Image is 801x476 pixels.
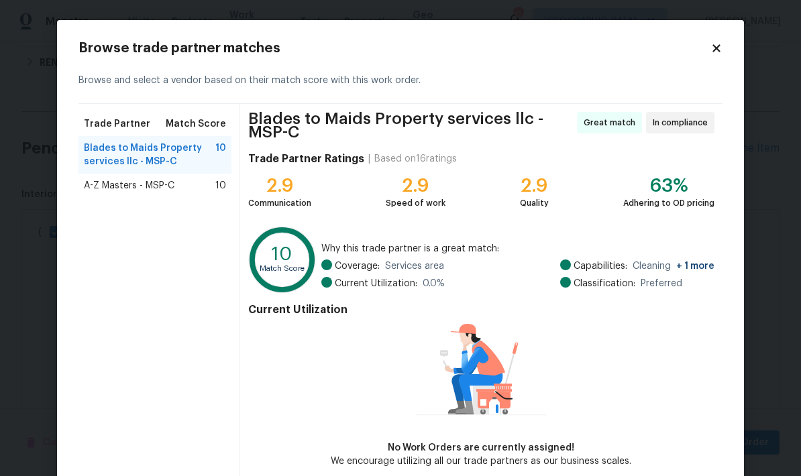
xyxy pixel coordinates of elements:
span: A-Z Masters - MSP-C [84,179,174,192]
div: Quality [520,196,549,210]
span: Great match [584,116,641,129]
span: Blades to Maids Property services llc - MSP-C [84,141,215,168]
h4: Trade Partner Ratings [248,152,364,166]
div: | [364,152,374,166]
span: Current Utilization: [335,277,417,290]
span: 10 [215,179,226,192]
span: + 1 more [676,261,714,271]
div: Based on 16 ratings [374,152,457,166]
span: 0.0 % [423,277,445,290]
span: Classification: [574,277,635,290]
span: Preferred [641,277,682,290]
div: 2.9 [386,179,445,192]
span: Cleaning [633,259,714,273]
div: Communication [248,196,311,210]
text: Match Score [260,265,305,272]
span: Coverage: [335,259,380,273]
div: Adhering to OD pricing [623,196,714,210]
span: Capabilities: [574,259,627,273]
div: Speed of work [386,196,445,210]
span: Match Score [166,117,226,131]
span: Blades to Maids Property services llc - MSP-C [248,112,573,139]
div: Browse and select a vendor based on their match score with this work order. [78,58,723,104]
text: 10 [272,245,292,263]
span: Trade Partner [84,117,150,131]
div: 2.9 [248,179,311,192]
div: We encourage utilizing all our trade partners as our business scales. [331,455,631,468]
span: Services area [385,259,444,273]
span: In compliance [653,116,713,129]
h4: Current Utilization [248,303,714,316]
div: 63% [623,179,714,192]
span: 10 [215,141,226,168]
span: Why this trade partner is a great match: [321,242,714,255]
div: No Work Orders are currently assigned! [331,441,631,455]
h2: Browse trade partner matches [78,42,710,55]
div: 2.9 [520,179,549,192]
